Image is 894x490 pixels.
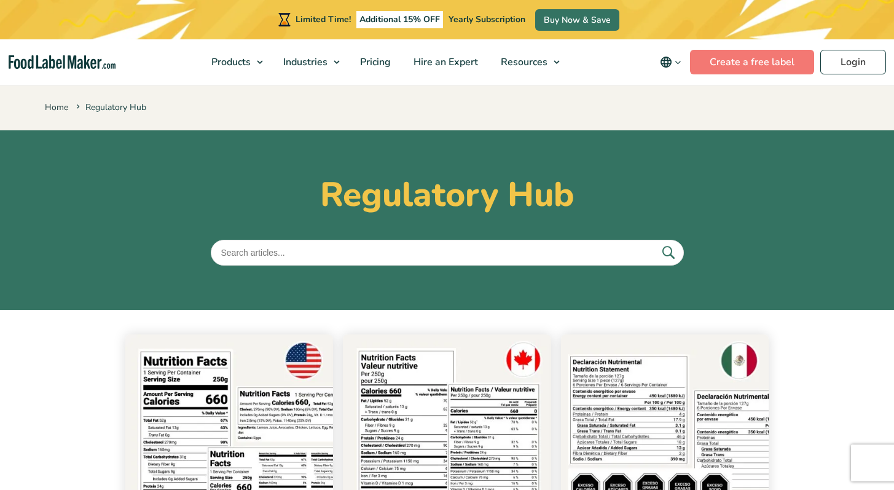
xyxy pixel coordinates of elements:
span: Additional 15% OFF [356,11,443,28]
span: Limited Time! [296,14,351,25]
h1: Regulatory Hub [45,175,850,215]
span: Regulatory Hub [74,101,146,113]
a: Industries [272,39,346,85]
span: Yearly Subscription [449,14,525,25]
a: Login [820,50,886,74]
a: Hire an Expert [402,39,487,85]
a: Create a free label [690,50,814,74]
span: Industries [280,55,329,69]
span: Resources [497,55,549,69]
span: Pricing [356,55,392,69]
a: Pricing [349,39,399,85]
span: Hire an Expert [410,55,479,69]
span: Products [208,55,252,69]
input: Search articles... [211,240,684,266]
a: Resources [490,39,566,85]
a: Buy Now & Save [535,9,619,31]
a: Home [45,101,68,113]
a: Products [200,39,269,85]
